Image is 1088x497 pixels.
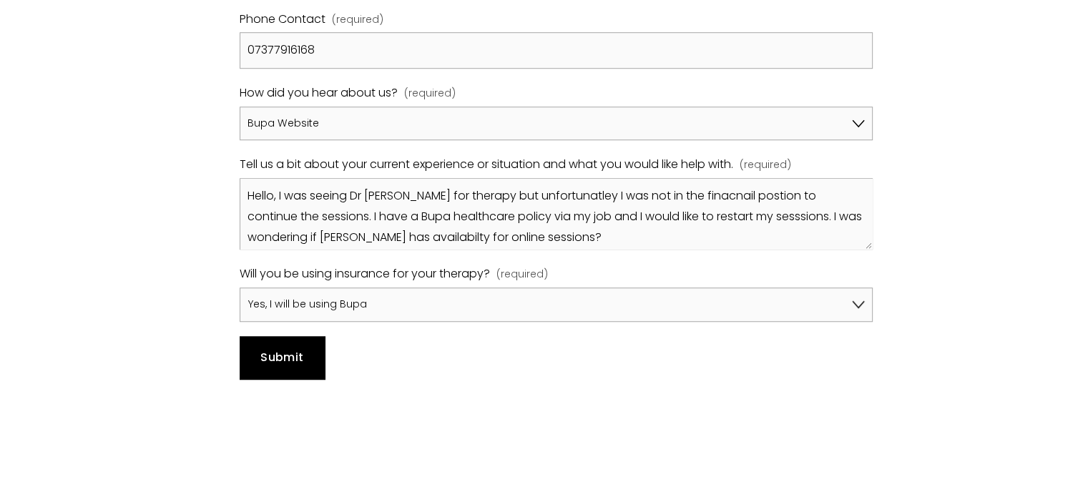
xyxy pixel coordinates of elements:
span: How did you hear about us? [240,83,398,104]
textarea: Hello, I was seeing Dr [PERSON_NAME] for therapy but unfortunatley I was not in the finacnail pos... [240,178,873,250]
button: SubmitSubmit [240,336,325,379]
span: Tell us a bit about your current experience or situation and what you would like help with. [240,154,733,175]
span: (required) [404,84,456,103]
select: How did you hear about us? [240,107,873,141]
span: Submit [260,349,303,365]
span: (required) [496,265,548,284]
select: Will you be using insurance for your therapy? [240,287,873,322]
span: (required) [740,156,791,174]
span: Phone Contact [240,9,325,30]
span: (required) [332,11,383,29]
span: Will you be using insurance for your therapy? [240,264,490,285]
